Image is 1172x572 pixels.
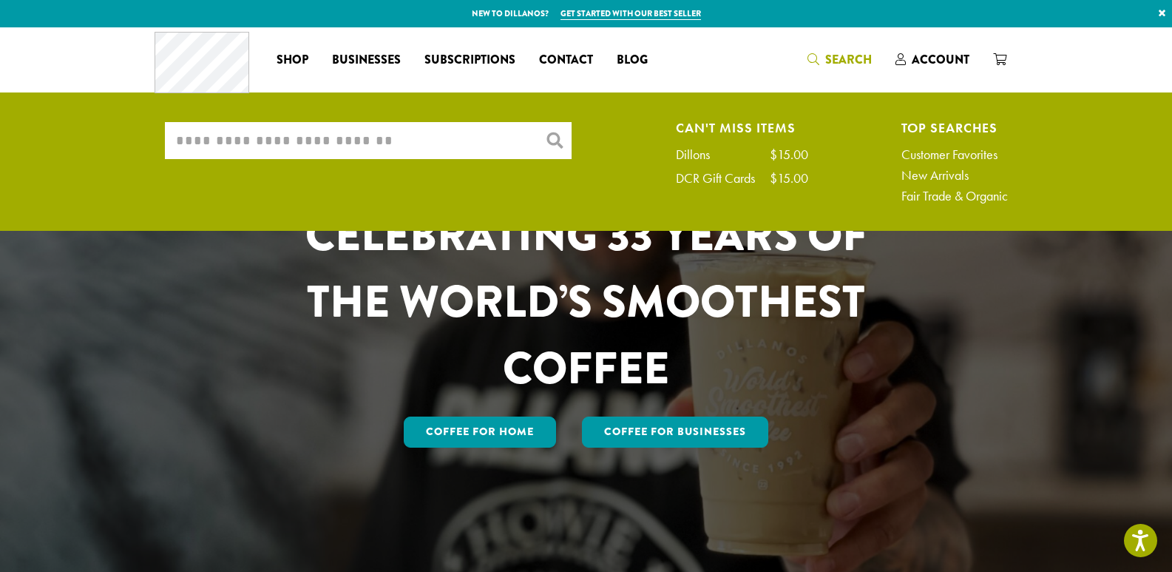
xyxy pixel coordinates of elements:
div: DCR Gift Cards [676,172,770,185]
span: Subscriptions [424,51,515,70]
div: Dillons [676,148,725,161]
a: Coffee for Home [404,417,556,448]
a: Coffee For Businesses [582,417,768,448]
a: Search [796,47,884,72]
a: Customer Favorites [901,148,1008,161]
h1: CELEBRATING 33 YEARS OF THE WORLD’S SMOOTHEST COFFEE [262,202,911,402]
h4: Can't Miss Items [676,122,808,133]
span: Blog [617,51,648,70]
span: Contact [539,51,593,70]
span: Search [825,51,872,68]
div: $15.00 [770,172,808,185]
a: Shop [265,48,320,72]
a: Get started with our best seller [560,7,701,20]
span: Account [912,51,969,68]
a: New Arrivals [901,169,1008,182]
span: Shop [277,51,308,70]
span: Businesses [332,51,401,70]
div: $15.00 [770,148,808,161]
h4: Top Searches [901,122,1008,133]
a: Fair Trade & Organic [901,189,1008,203]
